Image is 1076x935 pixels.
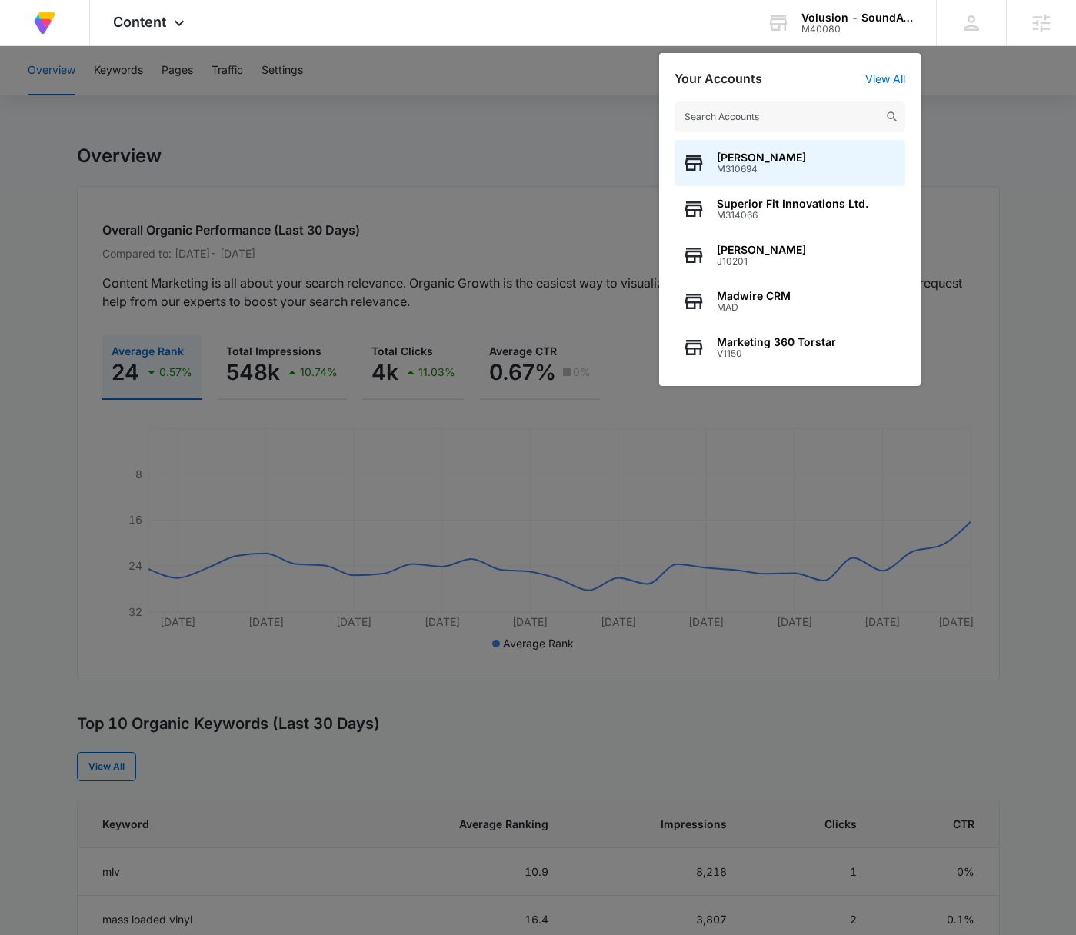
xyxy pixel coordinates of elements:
[717,164,806,175] span: M310694
[675,278,905,324] button: Madwire CRMMAD
[31,9,58,37] img: Volusion
[801,12,914,24] div: account name
[675,232,905,278] button: [PERSON_NAME]J10201
[717,348,836,359] span: V1150
[717,244,806,256] span: [PERSON_NAME]
[717,151,806,164] span: [PERSON_NAME]
[675,72,762,86] h2: Your Accounts
[801,24,914,35] div: account id
[717,336,836,348] span: Marketing 360 Torstar
[717,290,791,302] span: Madwire CRM
[865,72,905,85] a: View All
[717,210,868,221] span: M314066
[717,302,791,313] span: MAD
[717,256,806,267] span: J10201
[675,101,905,132] input: Search Accounts
[675,140,905,186] button: [PERSON_NAME]M310694
[675,186,905,232] button: Superior Fit Innovations Ltd.M314066
[675,324,905,371] button: Marketing 360 TorstarV1150
[717,198,868,210] span: Superior Fit Innovations Ltd.
[113,14,166,30] span: Content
